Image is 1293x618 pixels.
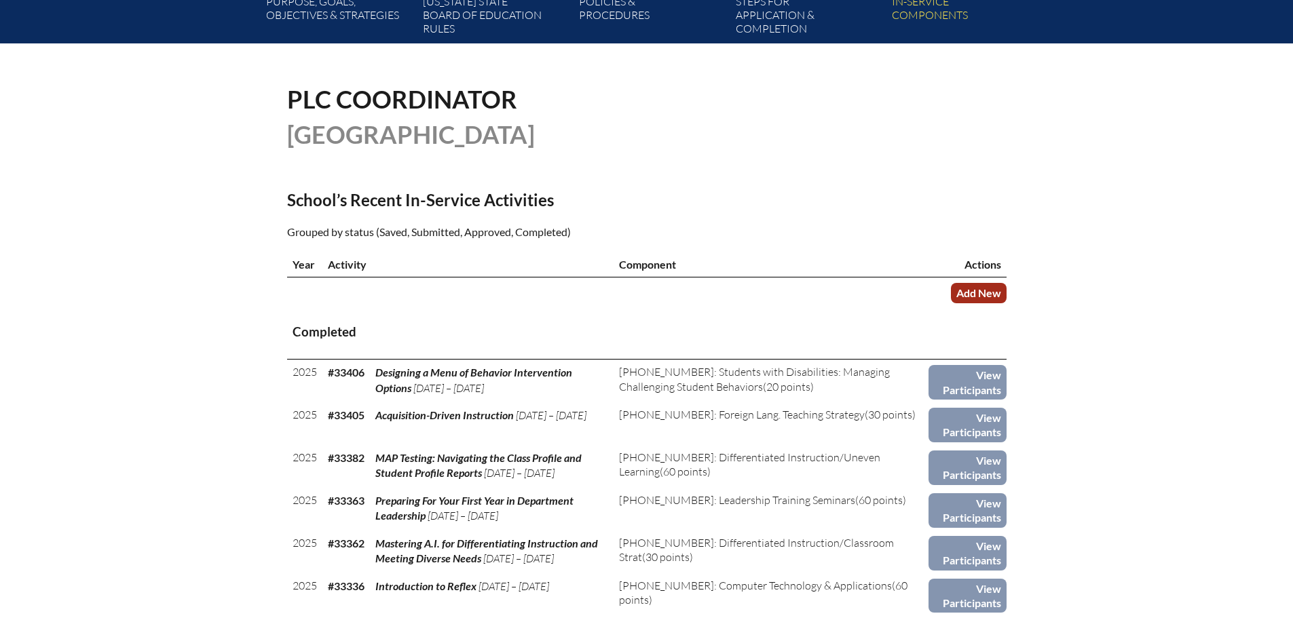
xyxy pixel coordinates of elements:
[293,324,1001,341] h3: Completed
[484,466,555,480] span: [DATE] – [DATE]
[619,450,880,478] span: [PHONE_NUMBER]: Differentiated Instruction/Uneven Learning
[328,579,364,592] b: #33336
[929,450,1007,485] a: View Participants
[929,579,1007,613] a: View Participants
[375,366,572,393] span: Designing a Menu of Behavior Intervention Options
[619,365,890,393] span: [PHONE_NUMBER]: Students with Disabilities: Managing Challenging Student Behaviors
[614,445,929,488] td: (60 points)
[287,488,322,530] td: 2025
[322,252,614,277] th: Activity
[951,283,1007,303] a: Add New
[614,360,929,402] td: (20 points)
[328,408,364,421] b: #33405
[375,408,514,421] span: Acquisition-Driven Instruction
[619,493,855,507] span: [PHONE_NUMBER]: Leadership Training Seminars
[929,493,1007,528] a: View Participants
[287,530,322,573] td: 2025
[619,408,865,421] span: [PHONE_NUMBER]: Foreign Lang. Teaching Strategy
[328,494,364,507] b: #33363
[375,451,582,479] span: MAP Testing: Navigating the Class Profile and Student Profile Reports
[287,119,535,149] span: [GEOGRAPHIC_DATA]
[428,509,498,522] span: [DATE] – [DATE]
[287,402,322,445] td: 2025
[614,402,929,445] td: (30 points)
[287,252,322,277] th: Year
[619,536,894,564] span: [PHONE_NUMBER]: Differentiated Instruction/Classroom Strat
[328,451,364,464] b: #33382
[413,381,484,395] span: [DATE] – [DATE]
[619,579,892,592] span: [PHONE_NUMBER]: Computer Technology & Applications
[375,579,476,592] span: Introduction to Reflex
[328,366,364,379] b: #33406
[287,84,517,114] span: PLC Coordinator
[614,573,929,616] td: (60 points)
[287,445,322,488] td: 2025
[375,494,574,522] span: Preparing For Your First Year in Department Leadership
[614,488,929,530] td: (60 points)
[479,579,549,593] span: [DATE] – [DATE]
[614,252,929,277] th: Component
[614,530,929,573] td: (30 points)
[287,223,765,241] p: Grouped by status (Saved, Submitted, Approved, Completed)
[483,552,554,565] span: [DATE] – [DATE]
[929,536,1007,571] a: View Participants
[929,408,1007,442] a: View Participants
[929,252,1007,277] th: Actions
[287,360,322,402] td: 2025
[929,365,1007,400] a: View Participants
[287,190,765,210] h2: School’s Recent In-Service Activities
[516,408,586,422] span: [DATE] – [DATE]
[328,537,364,549] b: #33362
[375,537,598,564] span: Mastering A.I. for Differentiating Instruction and Meeting Diverse Needs
[287,573,322,616] td: 2025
